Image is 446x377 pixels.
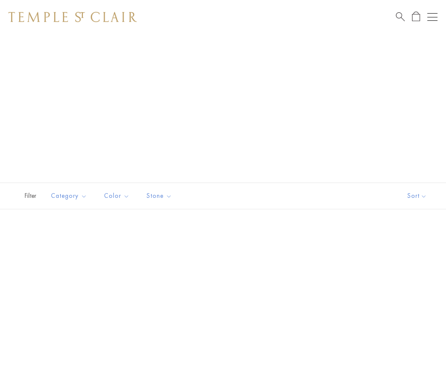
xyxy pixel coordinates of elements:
[140,186,178,205] button: Stone
[388,183,446,209] button: Show sort by
[142,191,178,201] span: Stone
[98,186,136,205] button: Color
[8,12,137,22] img: Temple St. Clair
[47,191,93,201] span: Category
[396,11,405,22] a: Search
[427,12,438,22] button: Open navigation
[45,186,93,205] button: Category
[100,191,136,201] span: Color
[412,11,420,22] a: Open Shopping Bag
